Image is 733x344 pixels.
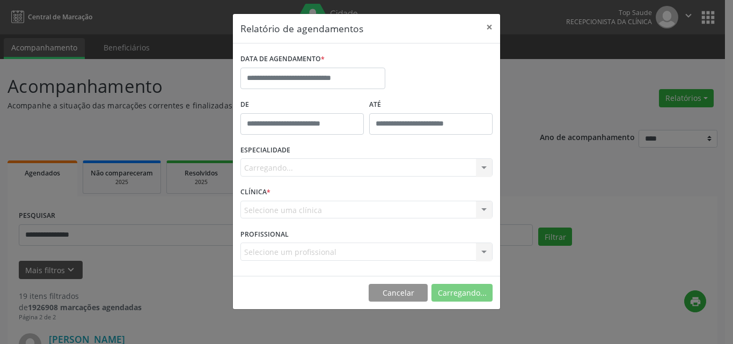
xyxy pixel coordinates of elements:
[240,184,270,201] label: CLÍNICA
[240,97,364,113] label: De
[240,21,363,35] h5: Relatório de agendamentos
[369,97,493,113] label: ATÉ
[369,284,428,302] button: Cancelar
[240,51,325,68] label: DATA DE AGENDAMENTO
[479,14,500,40] button: Close
[240,142,290,159] label: ESPECIALIDADE
[240,226,289,243] label: PROFISSIONAL
[431,284,493,302] button: Carregando...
